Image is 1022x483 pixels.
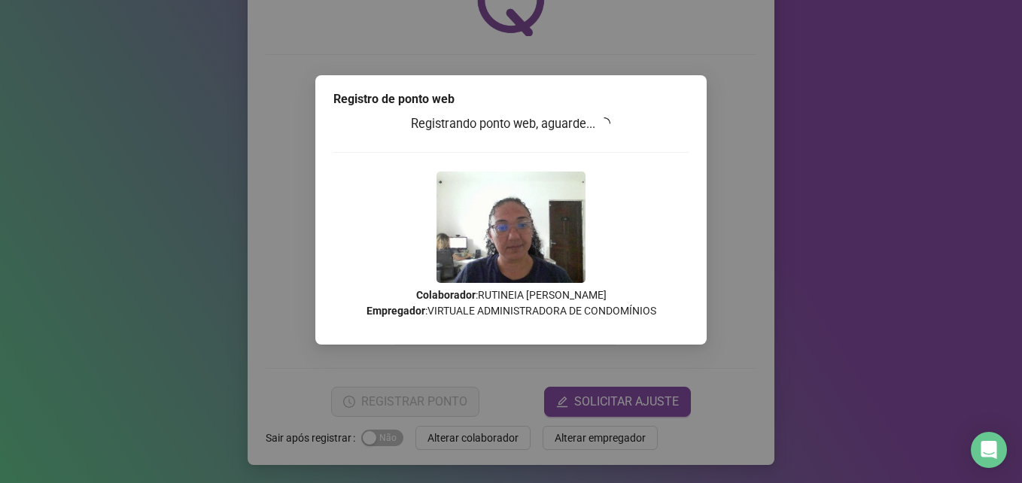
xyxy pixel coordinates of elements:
div: Open Intercom Messenger [971,432,1007,468]
h3: Registrando ponto web, aguarde... [333,114,689,134]
span: loading [598,117,611,130]
strong: Colaborador [416,289,476,301]
div: Registro de ponto web [333,90,689,108]
strong: Empregador [367,305,425,317]
img: 9k= [436,172,586,283]
p: : RUTINEIA [PERSON_NAME] : VIRTUALE ADMINISTRADORA DE CONDOMÍNIOS [333,287,689,319]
